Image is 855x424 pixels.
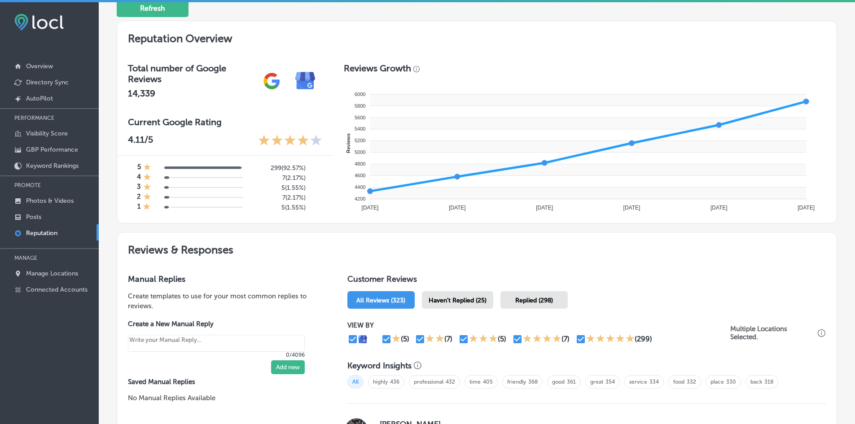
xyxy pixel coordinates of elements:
[128,393,319,403] p: No Manual Replies Available
[449,205,466,211] tspan: [DATE]
[355,126,365,131] tspan: 5400
[355,92,365,97] tspan: 6000
[26,270,78,277] p: Manage Locations
[250,204,306,211] h5: 5 ( 1.55% )
[561,335,570,343] div: (7)
[26,95,53,102] p: AutoPilot
[523,334,561,345] div: 4 Stars
[26,197,74,205] p: Photos & Videos
[128,335,305,352] textarea: Create your Quick Reply
[128,291,319,311] p: Create templates to use for your most common replies to reviews.
[137,163,141,173] h4: 5
[414,379,443,385] a: professional
[356,297,405,304] span: All Reviews (323)
[590,379,603,385] a: great
[586,334,635,345] div: 5 Stars
[429,297,487,304] span: Haven't Replied (25)
[143,192,151,202] div: 1 Star
[536,205,553,211] tspan: [DATE]
[726,379,736,385] a: 330
[117,232,837,263] h2: Reviews & Responses
[469,379,481,385] a: time
[623,205,640,211] tspan: [DATE]
[528,379,538,385] a: 368
[128,320,305,328] label: Create a New Manual Reply
[567,379,576,385] a: 361
[26,213,41,221] p: Posts
[26,130,68,137] p: Visibility Score
[355,115,365,120] tspan: 5600
[137,183,141,192] h4: 3
[649,379,659,385] a: 334
[392,334,401,345] div: 1 Star
[117,21,837,52] h2: Reputation Overview
[289,64,322,98] img: e7ababfa220611ac49bdb491a11684a6.png
[515,297,553,304] span: Replied (298)
[128,378,319,386] label: Saved Manual Replies
[250,184,306,192] h5: 5 ( 1.55% )
[605,379,615,385] a: 354
[401,335,409,343] div: (5)
[26,79,69,86] p: Directory Sync
[764,379,773,385] a: 318
[730,325,816,341] p: Multiple Locations Selected.
[446,379,455,385] a: 432
[128,134,153,148] p: 4.11 /5
[507,379,526,385] a: friendly
[26,162,79,170] p: Keyword Rankings
[14,14,64,31] img: fda3e92497d09a02dc62c9cd864e3231.png
[137,173,141,183] h4: 4
[26,229,57,237] p: Reputation
[258,134,322,148] div: 4.11 Stars
[26,62,53,70] p: Overview
[143,202,151,212] div: 1 Star
[355,149,365,155] tspan: 5000
[347,321,730,329] p: VIEW BY
[710,379,724,385] a: place
[137,202,140,212] h4: 1
[347,361,412,371] h3: Keyword Insights
[355,161,365,166] tspan: 4800
[483,379,493,385] a: 405
[26,286,88,293] p: Connected Accounts
[673,379,684,385] a: food
[143,163,151,173] div: 1 Star
[26,146,78,153] p: GBP Performance
[444,335,452,343] div: (7)
[128,117,322,127] h3: Current Google Rating
[143,173,151,183] div: 1 Star
[250,194,306,201] h5: 7 ( 2.17% )
[469,334,498,345] div: 3 Stars
[355,103,365,109] tspan: 5800
[271,360,305,374] button: Add new
[498,335,506,343] div: (5)
[128,63,255,84] h3: Total number of Google Reviews
[373,379,388,385] a: highly
[635,335,652,343] div: (299)
[344,63,411,74] h3: Reviews Growth
[750,379,762,385] a: back
[355,184,365,190] tspan: 4400
[355,173,365,178] tspan: 4600
[128,274,319,284] h3: Manual Replies
[687,379,696,385] a: 332
[710,205,728,211] tspan: [DATE]
[361,205,378,211] tspan: [DATE]
[143,183,151,192] div: 1 Star
[347,274,826,288] h1: Customer Reviews
[346,133,351,153] text: Reviews
[347,375,364,389] span: All
[255,64,289,98] img: gPZS+5FD6qPJAAAAABJRU5ErkJggg==
[128,88,255,99] h2: 14,339
[137,192,141,202] h4: 2
[425,334,444,345] div: 2 Stars
[250,164,306,172] h5: 299 ( 92.57% )
[390,379,399,385] a: 436
[798,205,815,211] tspan: [DATE]
[355,196,365,201] tspan: 4200
[250,174,306,182] h5: 7 ( 2.17% )
[552,379,565,385] a: good
[629,379,647,385] a: service
[128,352,305,358] p: 0/4096
[355,138,365,143] tspan: 5200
